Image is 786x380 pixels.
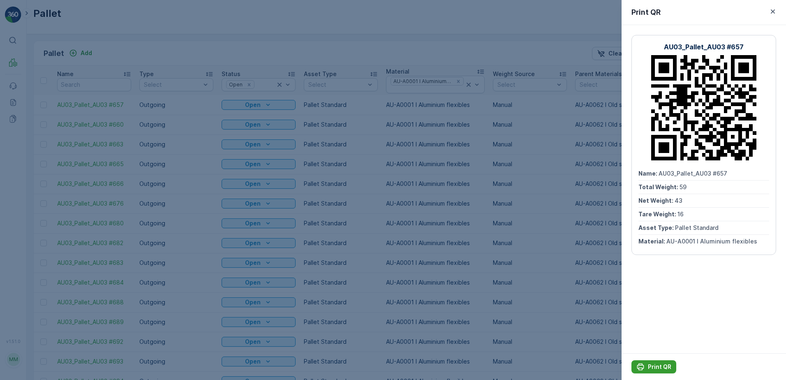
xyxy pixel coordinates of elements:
span: Name : [638,170,659,177]
p: Print QR [648,363,671,371]
span: [DATE] [44,148,63,155]
span: Total Weight : [638,183,680,190]
span: 0 kg [46,203,58,210]
span: AU-A0001 I Aluminium flexibles [666,238,757,245]
span: Last Weight : [7,203,46,210]
span: First Weight : [7,162,46,169]
p: Print QR [631,7,661,18]
span: 0.98 kg [46,189,67,196]
span: Net Weight : [638,197,675,204]
span: Material Type : [7,176,51,183]
span: Material : [638,238,666,245]
span: Pallet Standard [675,224,719,231]
p: AU03_Pallet_AU03 #657 [664,42,744,52]
span: Name : [7,135,27,142]
button: Print QR [631,360,676,373]
span: Tare Weight : [638,211,677,218]
span: AU-PI0008 I Blister Packs [51,176,124,183]
span: 1677029936057766EEEEEEEEEEEEE [27,135,127,142]
span: 59 [680,183,687,190]
span: Net Amount : [7,189,46,196]
span: 43 [675,197,682,204]
span: Arrive Date : [7,148,44,155]
p: 1677029936057766EEEEEEEEEEEEE [332,7,453,17]
span: Asset Type : [638,224,675,231]
span: 0.98 kg [46,162,68,169]
span: AU03_Pallet_AU03 #657 [659,170,727,177]
span: 16 [677,211,684,218]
